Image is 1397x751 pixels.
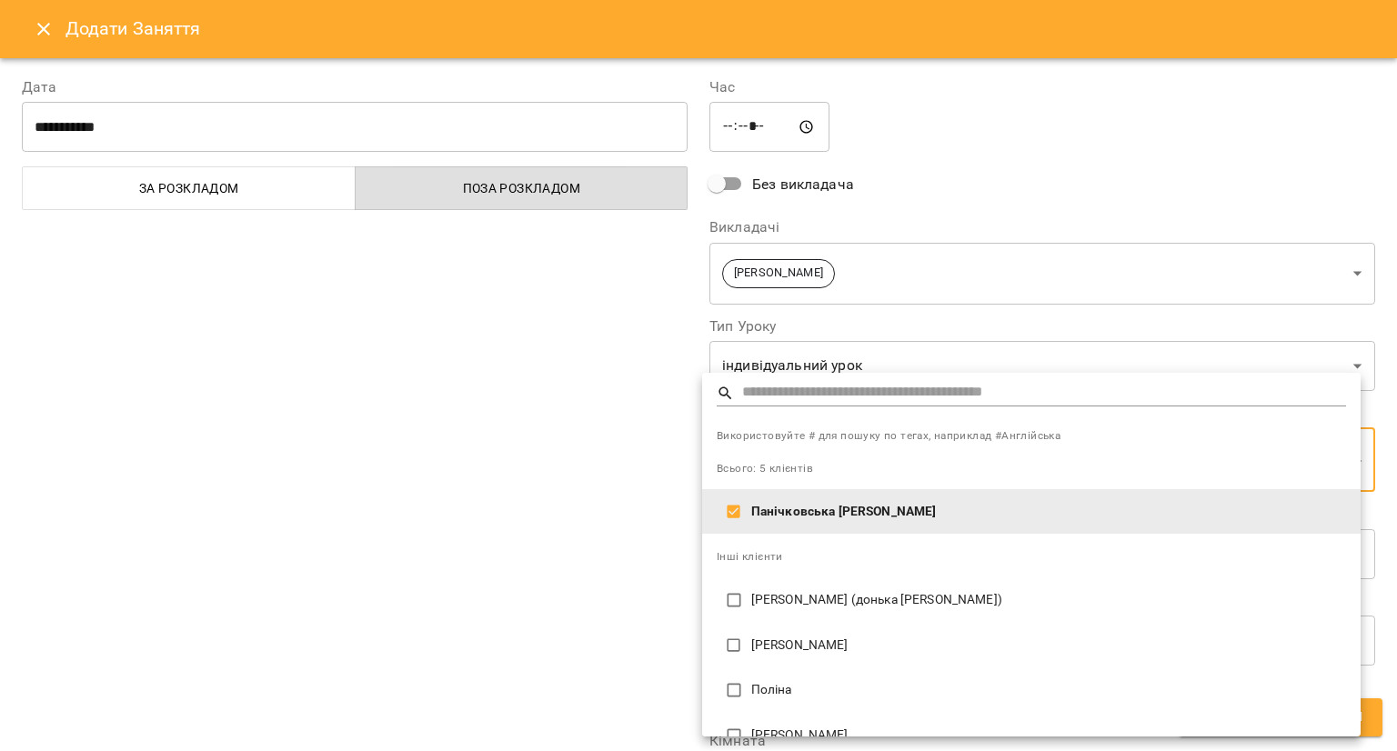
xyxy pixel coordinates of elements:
[751,503,1346,521] p: Панічковська [PERSON_NAME]
[717,427,1346,446] span: Використовуйте # для пошуку по тегах, наприклад #Англійська
[751,726,1346,745] p: [PERSON_NAME]
[717,550,783,563] span: Інші клієнти
[751,681,1346,699] p: Поліна
[717,462,813,475] span: Всього: 5 клієнтів
[751,636,1346,655] p: [PERSON_NAME]
[751,591,1346,609] p: [PERSON_NAME] (донька [PERSON_NAME])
